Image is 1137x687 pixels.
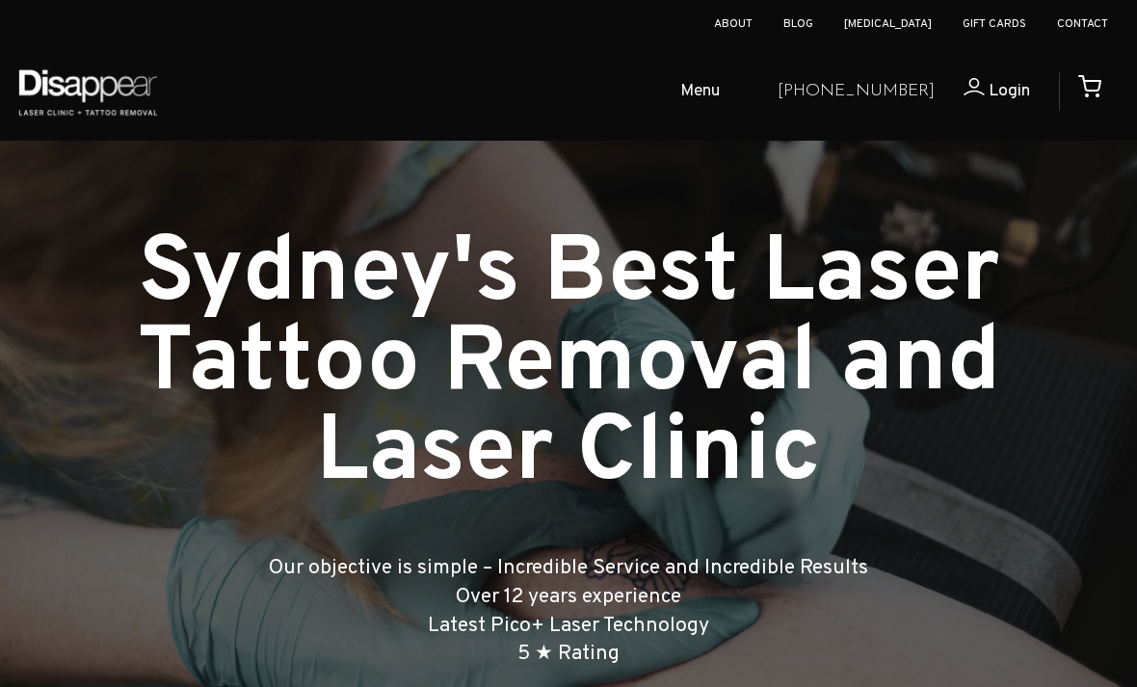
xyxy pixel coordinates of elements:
a: [MEDICAL_DATA] [844,16,932,32]
a: Login [935,78,1030,106]
img: Disappear - Laser Clinic and Tattoo Removal Services in Sydney, Australia [14,58,161,126]
h1: Sydney's Best Laser Tattoo Removal and Laser Clinic [15,231,1122,499]
a: Blog [783,16,813,32]
a: Gift Cards [963,16,1026,32]
a: [PHONE_NUMBER] [778,78,935,106]
big: Our objective is simple – Incredible Service and Incredible Results Over 12 years experience Late... [269,555,868,667]
ul: Open Mobile Menu [175,62,762,123]
span: Menu [680,78,720,106]
a: Menu [613,62,762,123]
span: Login [989,80,1030,102]
a: Contact [1057,16,1108,32]
a: About [714,16,753,32]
